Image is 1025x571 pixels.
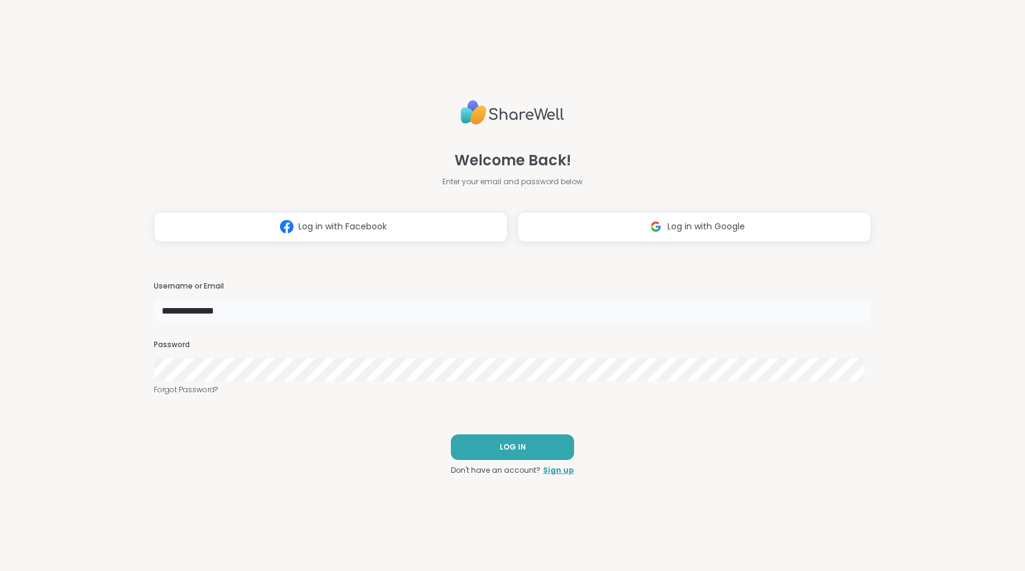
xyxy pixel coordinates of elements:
[543,465,574,476] a: Sign up
[500,442,526,453] span: LOG IN
[154,212,508,242] button: Log in with Facebook
[154,384,871,395] a: Forgot Password?
[275,215,298,238] img: ShareWell Logomark
[461,95,564,130] img: ShareWell Logo
[451,465,541,476] span: Don't have an account?
[517,212,871,242] button: Log in with Google
[451,434,574,460] button: LOG IN
[154,340,871,350] h3: Password
[644,215,667,238] img: ShareWell Logomark
[298,220,387,233] span: Log in with Facebook
[442,176,583,187] span: Enter your email and password below
[667,220,745,233] span: Log in with Google
[455,149,571,171] span: Welcome Back!
[154,281,871,292] h3: Username or Email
